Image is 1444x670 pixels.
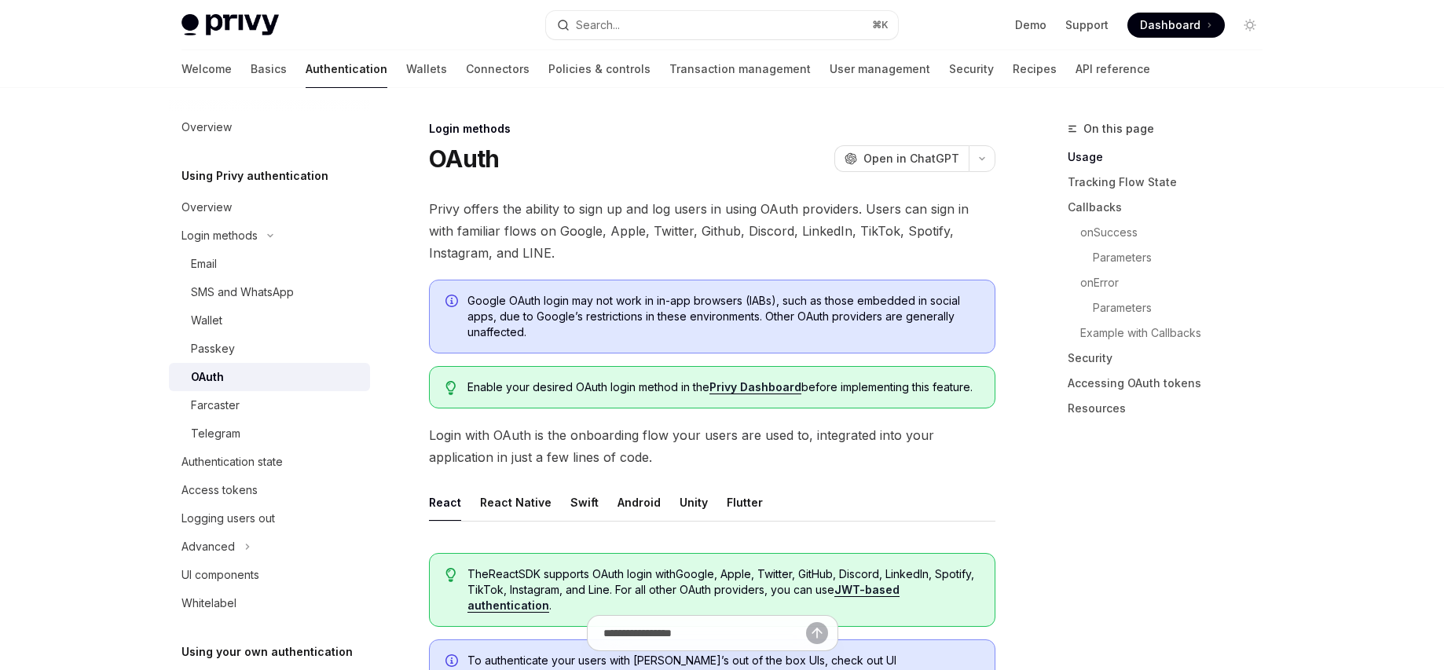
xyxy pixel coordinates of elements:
a: Access tokens [169,476,370,504]
div: UI components [181,566,259,584]
a: Dashboard [1127,13,1225,38]
a: Transaction management [669,50,811,88]
button: Toggle Login methods section [169,222,370,250]
a: Parameters [1068,295,1275,320]
a: Telegram [169,419,370,448]
a: Passkey [169,335,370,363]
a: Support [1065,17,1109,33]
a: User management [830,50,930,88]
a: Callbacks [1068,195,1275,220]
a: Security [949,50,994,88]
div: Wallet [191,311,222,330]
span: Login with OAuth is the onboarding flow your users are used to, integrated into your application ... [429,424,995,468]
div: Logging users out [181,509,275,528]
div: Whitelabel [181,594,236,613]
a: Wallet [169,306,370,335]
div: Email [191,254,217,273]
div: Overview [181,198,232,217]
a: Recipes [1013,50,1057,88]
svg: Tip [445,568,456,582]
span: Google OAuth login may not work in in-app browsers (IABs), such as those embedded in social apps,... [467,293,979,340]
button: React [429,484,461,521]
a: Tracking Flow State [1068,170,1275,195]
a: Authentication state [169,448,370,476]
span: Dashboard [1140,17,1200,33]
div: SMS and WhatsApp [191,283,294,302]
a: Email [169,250,370,278]
h1: OAuth [429,145,499,173]
div: Login methods [181,226,258,245]
a: Accessing OAuth tokens [1068,371,1275,396]
span: Open in ChatGPT [863,151,959,167]
a: Authentication [306,50,387,88]
svg: Info [445,295,461,310]
a: Logging users out [169,504,370,533]
a: Parameters [1068,245,1275,270]
img: light logo [181,14,279,36]
a: Overview [169,193,370,222]
div: OAuth [191,368,224,386]
div: Access tokens [181,481,258,500]
button: Send message [806,622,828,644]
a: Demo [1015,17,1046,33]
a: Overview [169,113,370,141]
a: Basics [251,50,287,88]
button: Android [618,484,661,521]
button: Flutter [727,484,763,521]
span: Privy offers the ability to sign up and log users in using OAuth providers. Users can sign in wit... [429,198,995,264]
div: Passkey [191,339,235,358]
a: SMS and WhatsApp [169,278,370,306]
div: Telegram [191,424,240,443]
a: Privy Dashboard [709,380,801,394]
button: React Native [480,484,552,521]
button: Open search [546,11,898,39]
a: Connectors [466,50,530,88]
h5: Using Privy authentication [181,167,328,185]
span: ⌘ K [872,19,889,31]
a: Welcome [181,50,232,88]
div: Search... [576,16,620,35]
a: API reference [1076,50,1150,88]
a: Farcaster [169,391,370,419]
span: The React SDK supports OAuth login with Google, Apple, Twitter, GitHub, Discord, LinkedIn, Spotif... [467,566,979,613]
div: Login methods [429,121,995,137]
a: Usage [1068,145,1275,170]
a: Whitelabel [169,589,370,617]
a: onError [1068,270,1275,295]
a: Wallets [406,50,447,88]
div: Advanced [181,537,235,556]
a: OAuth [169,363,370,391]
a: Resources [1068,396,1275,421]
a: Example with Callbacks [1068,320,1275,346]
button: Open in ChatGPT [834,145,969,172]
input: Ask a question... [603,616,806,650]
button: Toggle dark mode [1237,13,1263,38]
button: Toggle Advanced section [169,533,370,561]
a: Policies & controls [548,50,651,88]
div: Overview [181,118,232,137]
svg: Tip [445,381,456,395]
span: On this page [1083,119,1154,138]
span: Enable your desired OAuth login method in the before implementing this feature. [467,379,979,395]
a: Security [1068,346,1275,371]
div: Farcaster [191,396,240,415]
a: onSuccess [1068,220,1275,245]
a: UI components [169,561,370,589]
div: Authentication state [181,452,283,471]
button: Swift [570,484,599,521]
button: Unity [680,484,708,521]
h5: Using your own authentication [181,643,353,661]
